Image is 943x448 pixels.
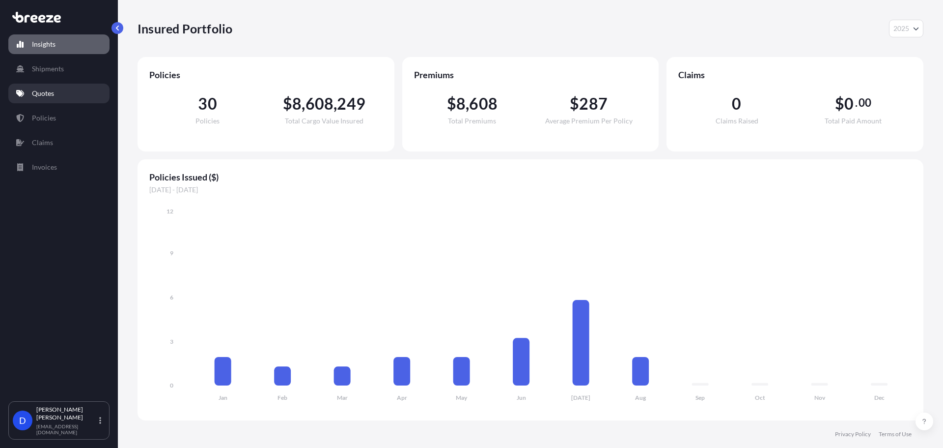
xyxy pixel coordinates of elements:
span: 608 [469,96,498,112]
tspan: Jun [517,394,526,401]
a: Terms of Use [879,430,912,438]
tspan: 3 [170,338,173,345]
span: Policies [149,69,383,81]
span: 30 [198,96,217,112]
span: $ [570,96,579,112]
span: 00 [859,99,871,107]
a: Privacy Policy [835,430,871,438]
p: Claims [32,138,53,148]
tspan: Aug [635,394,646,401]
tspan: Mar [337,394,348,401]
span: 608 [305,96,334,112]
span: $ [835,96,844,112]
tspan: Dec [874,394,885,401]
span: 0 [844,96,854,112]
tspan: Oct [755,394,765,401]
p: Shipments [32,64,64,74]
button: Year Selector [889,20,923,37]
span: 8 [456,96,466,112]
span: Claims [678,69,912,81]
span: Claims Raised [716,118,758,124]
span: 249 [337,96,365,112]
span: Total Cargo Value Insured [285,118,363,124]
span: [DATE] - [DATE] [149,185,912,195]
span: Total Paid Amount [825,118,882,124]
span: 287 [579,96,608,112]
span: 2025 [893,24,909,33]
tspan: Nov [814,394,826,401]
span: , [466,96,469,112]
span: . [855,99,858,107]
tspan: Apr [397,394,407,401]
a: Quotes [8,84,110,103]
a: Policies [8,108,110,128]
a: Invoices [8,157,110,177]
tspan: 6 [170,294,173,301]
tspan: 9 [170,249,173,257]
span: $ [283,96,292,112]
tspan: Feb [277,394,287,401]
span: Total Premiums [448,118,496,124]
span: Average Premium Per Policy [545,118,633,124]
span: Policies Issued ($) [149,171,912,183]
tspan: May [456,394,468,401]
tspan: 0 [170,382,173,389]
span: $ [447,96,456,112]
p: [EMAIL_ADDRESS][DOMAIN_NAME] [36,423,97,435]
span: 8 [292,96,302,112]
p: Quotes [32,89,54,98]
p: Insured Portfolio [138,21,232,36]
span: , [333,96,337,112]
span: 0 [732,96,741,112]
tspan: Jan [219,394,227,401]
a: Insights [8,34,110,54]
tspan: Sep [695,394,705,401]
p: Insights [32,39,55,49]
p: Invoices [32,162,57,172]
tspan: 12 [166,208,173,215]
tspan: [DATE] [571,394,590,401]
span: , [302,96,305,112]
span: Policies [195,118,220,124]
p: Policies [32,113,56,123]
a: Claims [8,133,110,152]
span: Premiums [414,69,647,81]
span: D [19,416,26,425]
a: Shipments [8,59,110,79]
p: [PERSON_NAME] [PERSON_NAME] [36,406,97,421]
